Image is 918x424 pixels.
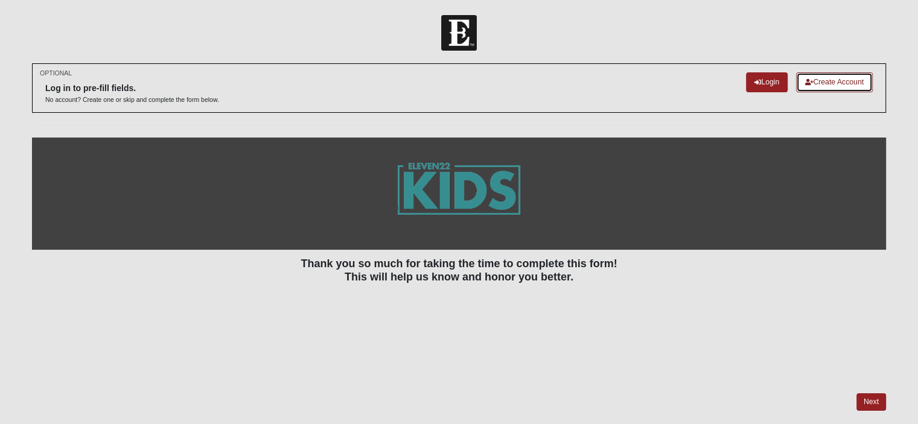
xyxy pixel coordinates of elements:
[45,95,219,104] p: No account? Create one or skip and complete the form below.
[32,258,886,283] h4: Thank you so much for taking the time to complete this form! This will help us know and honor you...
[796,72,873,92] a: Create Account
[856,393,886,411] a: Next
[441,15,477,51] img: Church of Eleven22 Logo
[374,138,544,249] img: GetImage.ashx
[40,69,72,78] small: OPTIONAL
[746,72,788,92] a: Login
[45,83,219,93] h6: Log in to pre-fill fields.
